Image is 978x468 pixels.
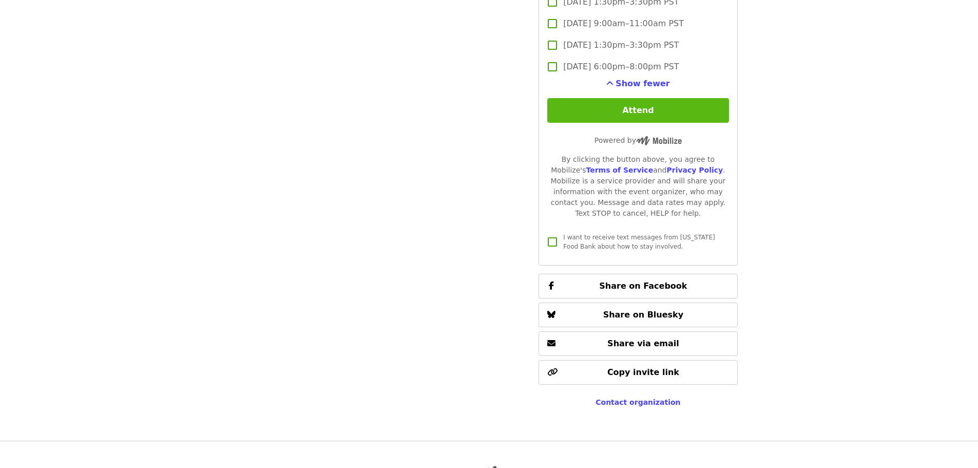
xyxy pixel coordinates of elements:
span: [DATE] 1:30pm–3:30pm PST [563,39,679,51]
button: Copy invite link [539,360,737,385]
a: Contact organization [596,398,680,406]
img: Powered by Mobilize [636,136,682,145]
a: Terms of Service [586,166,653,174]
span: [DATE] 6:00pm–8:00pm PST [563,61,679,73]
span: Share via email [607,339,679,348]
button: Attend [547,98,728,123]
button: See more timeslots [606,78,670,90]
button: Share on Bluesky [539,303,737,327]
span: Share on Bluesky [603,310,684,320]
span: [DATE] 9:00am–11:00am PST [563,17,684,30]
button: Share on Facebook [539,274,737,298]
span: I want to receive text messages from [US_STATE] Food Bank about how to stay involved. [563,234,715,250]
span: Powered by [595,136,682,144]
a: Privacy Policy [666,166,723,174]
button: Share via email [539,331,737,356]
span: Show fewer [616,79,670,88]
div: By clicking the button above, you agree to Mobilize's and . Mobilize is a service provider and wi... [547,154,728,219]
span: Copy invite link [607,367,679,377]
span: Share on Facebook [599,281,687,291]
